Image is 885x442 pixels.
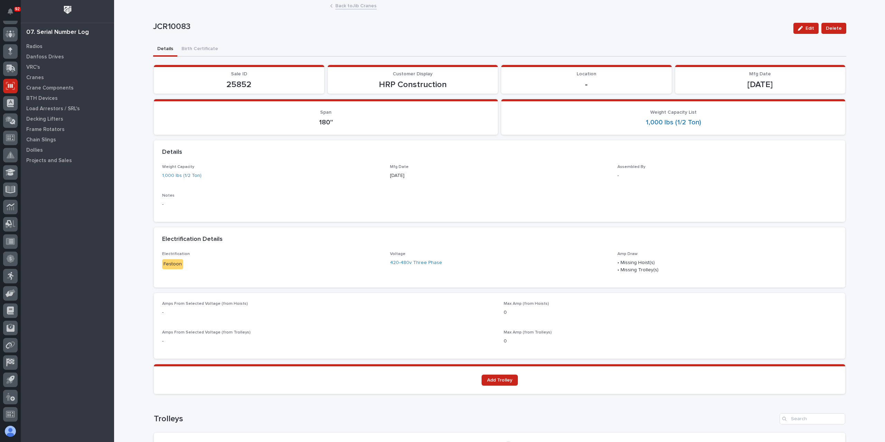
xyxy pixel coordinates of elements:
[162,330,251,335] span: Amps From Selected Voltage (from Trolleys)
[26,64,40,70] p: VRC's
[231,72,247,76] span: Sale ID
[780,413,845,424] input: Search
[21,145,114,155] a: Dollies
[617,172,837,179] p: -
[21,124,114,134] a: Frame Rotators
[21,51,114,62] a: Danfoss Drives
[504,302,549,306] span: Max Amp (from Hoists)
[335,1,376,9] a: Back toJib Cranes
[162,309,495,316] p: -
[482,375,518,386] a: Add Trolley
[26,54,64,60] p: Danfoss Drives
[3,4,18,19] button: Notifications
[158,80,320,90] p: 25852
[21,134,114,145] a: Chain Slings
[26,44,43,50] p: Radios
[332,80,494,90] p: HRP Construction
[162,172,202,179] a: 1,000 lbs (1/2 Ton)
[162,118,490,126] p: 180''
[162,252,190,256] span: Electrification
[650,110,697,115] span: Weight Capacity List
[21,72,114,83] a: Cranes
[21,41,114,51] a: Radios
[162,338,495,345] p: -
[390,259,442,266] a: 420-480v Three Phase
[162,302,248,306] span: Amps From Selected Voltage (from Hoists)
[26,137,56,143] p: Chain Slings
[26,75,44,81] p: Cranes
[26,116,63,122] p: Decking Lifters
[390,252,406,256] span: Voltage
[153,22,788,32] p: JCR10083
[26,147,43,153] p: Dollies
[21,93,114,103] a: BTH Devices
[162,165,194,169] span: Weight Capacity
[504,338,837,345] p: 0
[21,83,114,93] a: Crane Components
[826,24,842,32] span: Delete
[617,252,637,256] span: Amp Draw
[162,201,837,208] p: -
[390,165,409,169] span: Mfg Date
[749,72,771,76] span: Mfg Date
[26,126,65,133] p: Frame Rotators
[805,25,814,31] span: Edit
[646,118,701,126] a: 1,000 lbs (1/2 Ton)
[21,114,114,124] a: Decking Lifters
[162,236,223,243] h2: Electrification Details
[617,165,645,169] span: Assembled By
[15,7,20,11] p: 92
[26,85,74,91] p: Crane Components
[21,155,114,166] a: Projects and Sales
[577,72,596,76] span: Location
[9,8,18,19] div: Notifications92
[162,259,183,269] div: Festoon
[320,110,332,115] span: Span
[617,259,837,274] p: • Missing Hoist(s) • Missing Trolley(s)
[487,378,512,383] span: Add Trolley
[390,172,609,179] p: [DATE]
[504,309,837,316] p: 0
[26,158,72,164] p: Projects and Sales
[162,149,182,156] h2: Details
[153,42,177,57] button: Details
[3,424,18,439] button: users-avatar
[21,62,114,72] a: VRC's
[505,80,668,90] p: -
[793,23,819,34] button: Edit
[177,42,222,57] button: Birth Certificate
[821,23,846,34] button: Delete
[162,194,175,198] span: Notes
[21,103,114,114] a: Load Arrestors / SRL's
[679,80,841,90] p: [DATE]
[26,29,89,36] div: 07. Serial Number Log
[61,3,74,16] img: Workspace Logo
[504,330,552,335] span: Max Amp (from Trolleys)
[393,72,432,76] span: Customer Display
[154,414,777,424] h1: Trolleys
[26,106,80,112] p: Load Arrestors / SRL's
[26,95,58,102] p: BTH Devices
